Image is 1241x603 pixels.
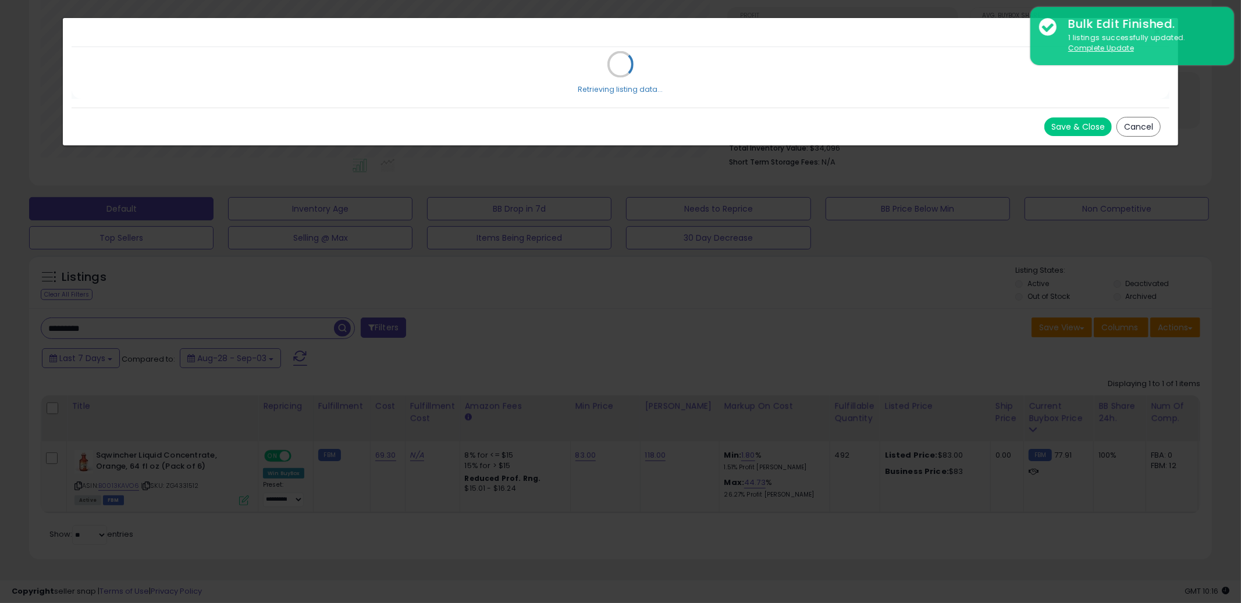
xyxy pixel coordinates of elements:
[1044,117,1112,136] button: Save & Close
[1059,33,1225,54] div: 1 listings successfully updated.
[1059,16,1225,33] div: Bulk Edit Finished.
[1068,43,1134,53] u: Complete Update
[1116,117,1161,137] button: Cancel
[578,84,663,95] div: Retrieving listing data...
